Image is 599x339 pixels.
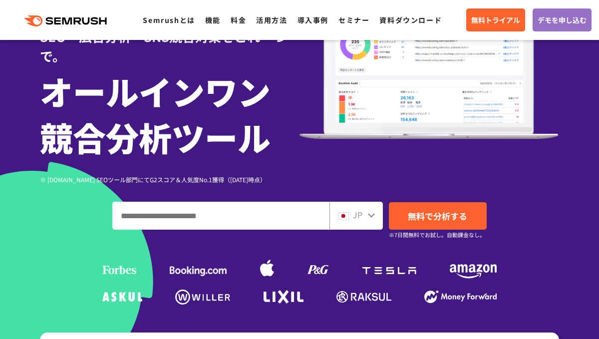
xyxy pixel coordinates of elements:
[231,15,246,25] a: 料金
[298,15,328,25] a: 導入事例
[256,15,287,25] a: 活用方法
[40,175,299,184] div: ※ [DOMAIN_NAME] SEOツール部門にてG2スコア＆人気度No.1獲得（[DATE]時点）
[205,15,221,25] a: 機能
[408,210,467,222] span: 無料で分析する
[143,15,195,25] a: Semrushとは
[338,15,369,25] a: セミナー
[538,14,587,25] span: デモを申し込む
[379,15,442,25] a: 資料ダウンロード
[353,209,362,221] span: JP
[113,202,329,229] input: ドメイン、キーワードまたはURLを入力してください
[389,230,485,240] small: ※7日間無料でお試し。自動課金なし。
[471,14,520,25] span: 無料トライアル
[466,8,525,31] a: 無料トライアル
[389,202,487,230] a: 無料で分析する
[40,68,299,160] h1: オールインワン 競合分析ツール
[533,8,592,31] a: デモを申し込む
